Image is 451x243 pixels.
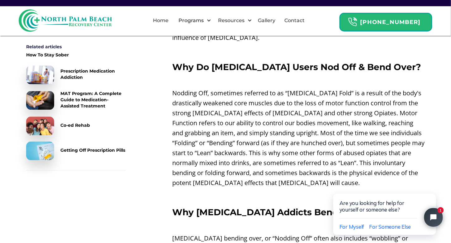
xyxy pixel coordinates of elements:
a: Home [149,11,172,31]
a: MAT Program: A Complete Guide to Medication-Assisted Treatment [26,90,126,110]
a: Gallery [254,11,279,31]
a: Header Calendar Icons[PHONE_NUMBER] [339,10,432,31]
iframe: Tidio Chat [320,174,451,243]
strong: [PHONE_NUMBER] [360,19,421,26]
div: MAT Program: A Complete Guide to Medication-Assisted Treatment [60,90,126,109]
p: ‍ [172,46,425,56]
div: Programs [173,11,213,31]
div: Resources [216,17,246,24]
div: Getting Off Prescription Pills [60,147,125,153]
strong: Why [MEDICAL_DATA] Addicts Bend & Hunch Over [172,207,404,217]
p: ‍ [172,220,425,230]
div: How To Stay Sober [26,52,69,58]
div: Resources [213,11,254,31]
div: Related articles [26,44,126,50]
strong: Why Do [MEDICAL_DATA] Users Nod Off & Bend Over? [172,62,421,72]
div: Co-ed Rehab [60,122,90,128]
a: Co-ed Rehab [26,117,126,135]
p: ‍ [172,75,425,85]
a: Contact [281,11,308,31]
p: ‍ [172,191,425,201]
div: Prescription Medication Addiction [60,68,126,80]
img: Header Calendar Icons [348,17,357,27]
a: Getting Off Prescription Pills [26,141,126,160]
div: Programs [177,17,205,24]
a: How To Stay Sober [26,52,126,59]
p: Nodding Off, sometimes referred to as “[MEDICAL_DATA] Fold” is a result of the body's drastically... [172,88,425,188]
a: Prescription Medication Addiction [26,65,126,84]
